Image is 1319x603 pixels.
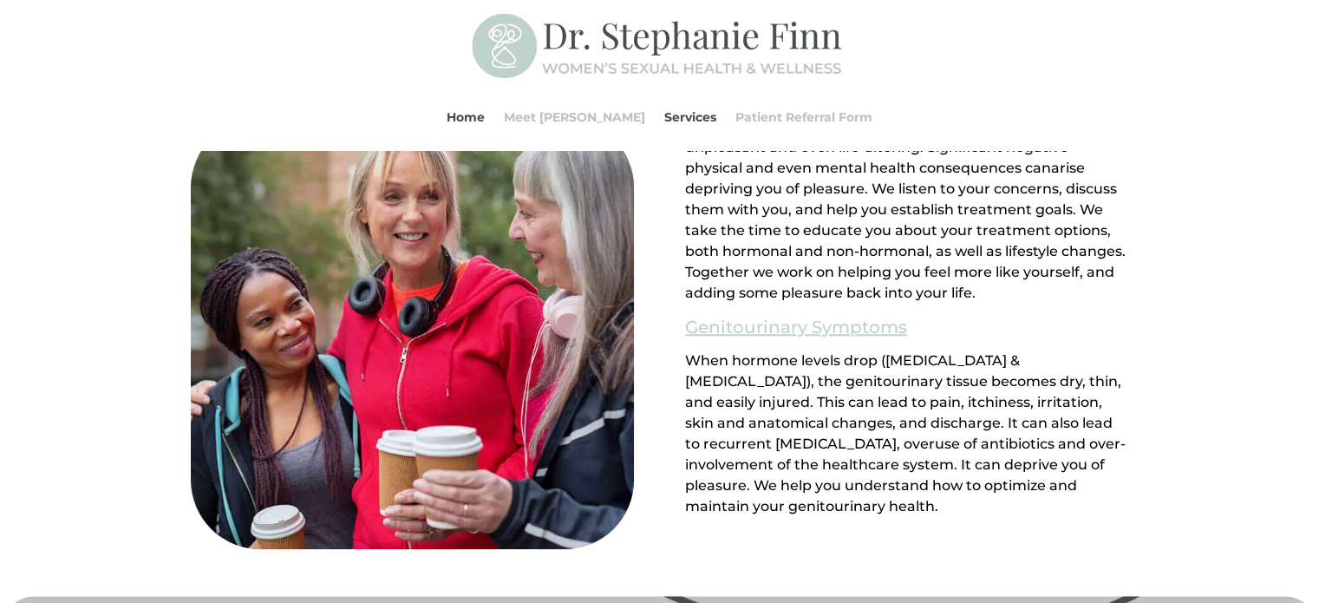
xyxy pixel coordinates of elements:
span: When hormone levels drop ([MEDICAL_DATA] & [MEDICAL_DATA]), the genitourinary tissue becomes dry,... [685,352,1126,515]
div: Page 2 [685,351,1127,517]
a: Genitourinary Symptoms [685,312,907,342]
a: Meet [PERSON_NAME] [504,84,645,150]
p: arise depriving you of pleasure. We listen to your concerns, discuss them with you, and help you ... [685,54,1127,304]
a: Home [447,84,485,150]
div: Page 1 [685,54,1127,304]
img: All-Ages-Pleasure-MD-Ontario-Women-Sexual-Health-and-Wellness [191,118,633,549]
a: Services [664,84,716,150]
a: Patient Referral Form [735,84,872,150]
